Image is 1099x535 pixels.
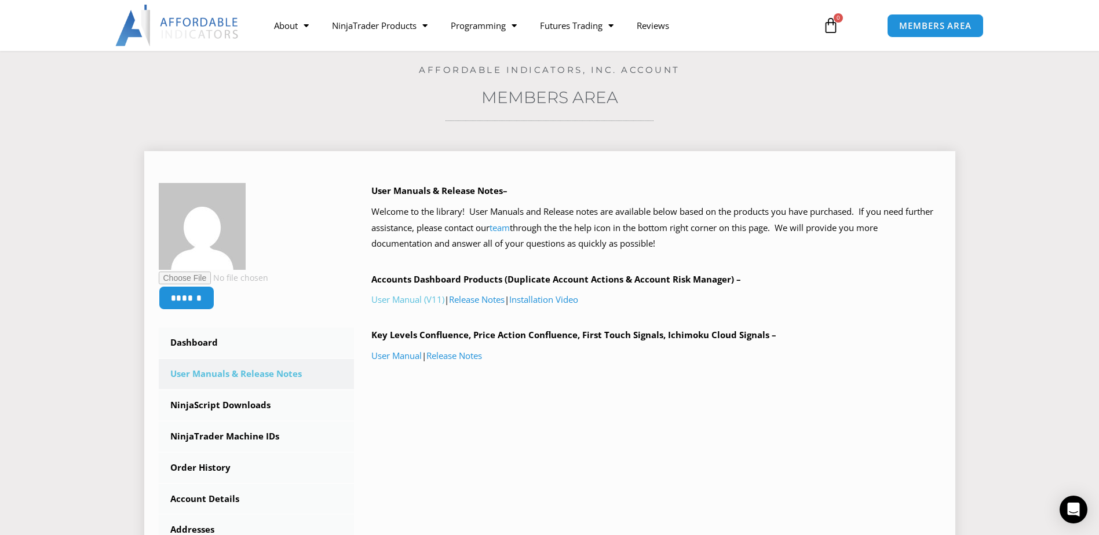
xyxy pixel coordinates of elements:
a: Order History [159,453,355,483]
a: User Manuals & Release Notes [159,359,355,389]
a: Release Notes [426,350,482,361]
a: Reviews [625,12,681,39]
div: Open Intercom Messenger [1060,496,1087,523]
a: MEMBERS AREA [887,14,984,38]
b: User Manuals & Release Notes– [371,185,507,196]
a: NinjaTrader Products [320,12,439,39]
a: User Manual [371,350,422,361]
a: User Manual (V11) [371,294,444,305]
a: Programming [439,12,528,39]
p: Welcome to the library! User Manuals and Release notes are available below based on the products ... [371,204,941,252]
a: Release Notes [449,294,505,305]
a: Futures Trading [528,12,625,39]
img: LogoAI | Affordable Indicators – NinjaTrader [115,5,240,46]
b: Accounts Dashboard Products (Duplicate Account Actions & Account Risk Manager) – [371,273,741,285]
p: | [371,348,941,364]
b: Key Levels Confluence, Price Action Confluence, First Touch Signals, Ichimoku Cloud Signals – [371,329,776,340]
nav: Menu [262,12,809,39]
a: team [490,222,510,233]
span: 0 [834,13,843,23]
a: NinjaScript Downloads [159,390,355,420]
img: 7503e4cf7d3619c67997b6a96b71835e3378ef7b7349cb8e8c8397f47bd66869 [159,183,246,270]
a: Members Area [481,87,618,107]
a: 0 [805,9,856,42]
a: Dashboard [159,328,355,358]
p: | | [371,292,941,308]
a: Installation Video [509,294,578,305]
a: Account Details [159,484,355,514]
a: NinjaTrader Machine IDs [159,422,355,452]
a: About [262,12,320,39]
span: MEMBERS AREA [899,21,972,30]
a: Affordable Indicators, Inc. Account [419,64,680,75]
